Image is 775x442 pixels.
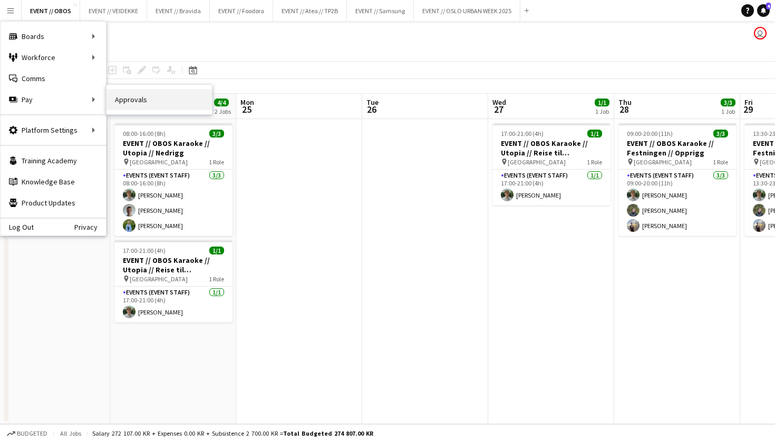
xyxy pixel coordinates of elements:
button: EVENT // Samsung [347,1,414,21]
app-job-card: 17:00-21:00 (4h)1/1EVENT // OBOS Karaoke // Utopia // Reise til [GEOGRAPHIC_DATA] [GEOGRAPHIC_DAT... [492,123,611,205]
span: 1 Role [209,275,224,283]
div: Pay [1,89,106,110]
span: 08:00-16:00 (8h) [123,130,166,137]
button: Budgeted [5,428,49,439]
h3: EVENT // OBOS Karaoke // Utopia // Reise til [GEOGRAPHIC_DATA] [492,139,611,158]
span: 3/3 [713,130,728,137]
span: 4/4 [214,99,229,106]
span: All jobs [58,429,83,437]
a: Comms [1,68,106,89]
button: EVENT // VEIDEKKE [80,1,147,21]
app-job-card: 08:00-16:00 (8h)3/3EVENT // OBOS Karaoke // Utopia // Nedrigg [GEOGRAPHIC_DATA]1 RoleEvents (Even... [114,123,232,236]
a: Approvals [106,89,212,110]
a: Log Out [1,223,34,231]
span: 3/3 [209,130,224,137]
span: 1 Role [587,158,602,166]
button: EVENT // Atea // TP2B [273,1,347,21]
app-user-avatar: Johanne Holmedahl [754,27,767,40]
span: 17:00-21:00 (4h) [501,130,544,137]
app-job-card: 09:00-20:00 (11h)3/3EVENT // OBOS Karaoke // Festningen // Opprigg [GEOGRAPHIC_DATA]1 RoleEvents ... [618,123,737,236]
div: 1 Job [721,107,735,115]
span: 25 [239,103,254,115]
a: 4 [757,4,770,17]
div: 2 Jobs [215,107,231,115]
div: Workforce [1,47,106,68]
span: 27 [491,103,506,115]
a: Product Updates [1,192,106,213]
span: Wed [492,97,506,107]
span: 26 [365,103,379,115]
a: Knowledge Base [1,171,106,192]
span: Mon [240,97,254,107]
span: Thu [618,97,632,107]
app-job-card: 17:00-21:00 (4h)1/1EVENT // OBOS Karaoke // Utopia // Reise til [GEOGRAPHIC_DATA] [GEOGRAPHIC_DAT... [114,240,232,322]
span: 1/1 [587,130,602,137]
h3: EVENT // OBOS Karaoke // Utopia // Nedrigg [114,139,232,158]
span: 4 [766,3,771,9]
div: Platform Settings [1,120,106,141]
div: Salary 272 107.00 KR + Expenses 0.00 KR + Subsistence 2 700.00 KR = [92,429,373,437]
span: 1/1 [209,247,224,254]
h3: EVENT // OBOS Karaoke // Festningen // Opprigg [618,139,737,158]
span: [GEOGRAPHIC_DATA] [130,158,188,166]
button: EVENT // Foodora [210,1,273,21]
span: 09:00-20:00 (11h) [627,130,673,137]
span: [GEOGRAPHIC_DATA] [634,158,692,166]
span: Fri [744,97,753,107]
app-card-role: Events (Event Staff)1/117:00-21:00 (4h)[PERSON_NAME] [492,170,611,205]
div: Boards [1,26,106,47]
span: 29 [743,103,753,115]
span: 17:00-21:00 (4h) [123,247,166,254]
a: Privacy [74,223,106,231]
span: [GEOGRAPHIC_DATA] [130,275,188,283]
div: 1 Job [595,107,609,115]
app-card-role: Events (Event Staff)3/308:00-16:00 (8h)[PERSON_NAME][PERSON_NAME][PERSON_NAME] [114,170,232,236]
button: EVENT // OSLO URBAN WEEK 2025 [414,1,520,21]
span: Total Budgeted 274 807.00 KR [283,429,373,437]
span: 1 Role [713,158,728,166]
app-card-role: Events (Event Staff)3/309:00-20:00 (11h)[PERSON_NAME][PERSON_NAME][PERSON_NAME] [618,170,737,236]
button: EVENT // Bravida [147,1,210,21]
span: 3/3 [721,99,735,106]
span: [GEOGRAPHIC_DATA] [508,158,566,166]
span: 1/1 [595,99,609,106]
span: 1 Role [209,158,224,166]
span: Budgeted [17,430,47,437]
span: Tue [366,97,379,107]
h3: EVENT // OBOS Karaoke // Utopia // Reise til [GEOGRAPHIC_DATA] [114,256,232,274]
button: EVENT // OBOS [22,1,80,21]
span: 28 [617,103,632,115]
app-card-role: Events (Event Staff)1/117:00-21:00 (4h)[PERSON_NAME] [114,287,232,322]
a: Training Academy [1,150,106,171]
